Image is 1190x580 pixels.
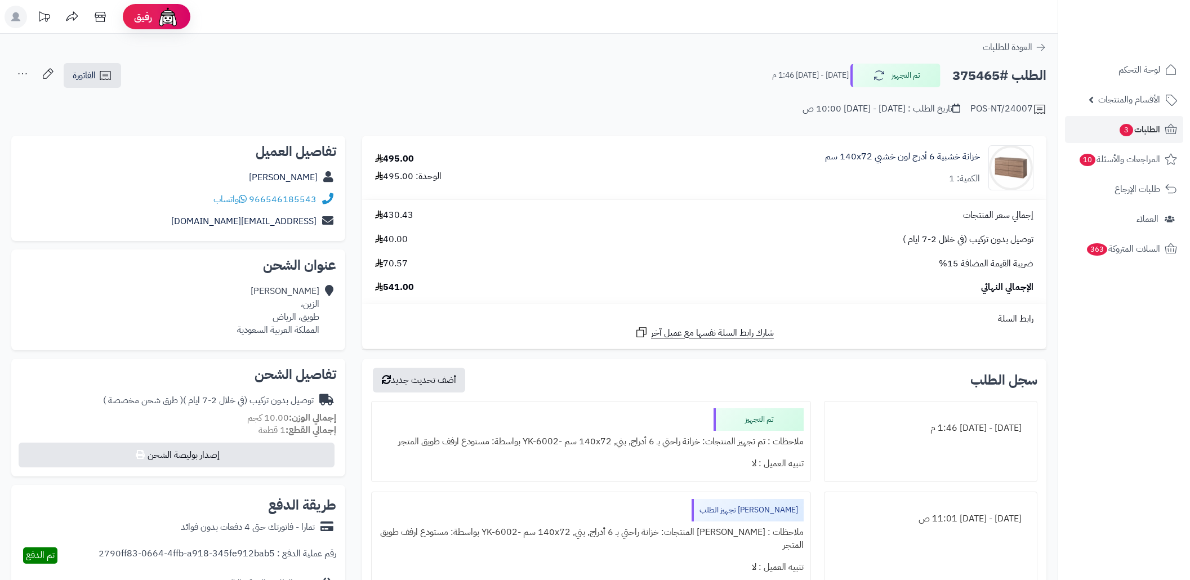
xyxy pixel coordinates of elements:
div: 495.00 [375,153,414,166]
a: واتساب [213,193,247,206]
span: الإجمالي النهائي [981,281,1033,294]
a: طلبات الإرجاع [1065,176,1183,203]
span: رفيق [134,10,152,24]
a: لوحة التحكم [1065,56,1183,83]
button: تم التجهيز [850,64,941,87]
a: العملاء [1065,206,1183,233]
h2: طريقة الدفع [268,498,336,512]
a: [PERSON_NAME] [249,171,318,184]
div: توصيل بدون تركيب (في خلال 2-7 ايام ) [103,394,314,407]
strong: إجمالي الوزن: [289,411,336,425]
a: 966546185543 [249,193,317,206]
span: 10 [1079,153,1095,166]
div: [PERSON_NAME] الزين، طويق، الرياض المملكة العربية السعودية [237,285,319,336]
h3: سجل الطلب [970,373,1037,387]
div: تنبيه العميل : لا [378,453,804,475]
div: الوحدة: 495.00 [375,170,442,183]
span: 3 [1119,123,1133,136]
div: رقم عملية الدفع : 2790ff83-0664-4ffb-a918-345fe912bab5 [99,547,336,564]
button: إصدار بوليصة الشحن [19,443,335,467]
div: ملاحظات : تم تجهيز المنتجات: خزانة راحتي بـ 6 أدراج, بني, ‎140x72 سم‏ -YK-6002 بواسطة: مستودع ارف... [378,431,804,453]
span: 363 [1086,243,1108,256]
h2: تفاصيل العميل [20,145,336,158]
div: ملاحظات : [PERSON_NAME] المنتجات: خزانة راحتي بـ 6 أدراج, بني, ‎140x72 سم‏ -YK-6002 بواسطة: مستود... [378,521,804,556]
strong: إجمالي القطع: [286,423,336,437]
h2: الطلب #375465 [952,64,1046,87]
span: المراجعات والأسئلة [1078,151,1160,167]
span: لوحة التحكم [1118,62,1160,78]
div: [DATE] - [DATE] 11:01 ص [831,508,1030,530]
span: 541.00 [375,281,414,294]
div: تنبيه العميل : لا [378,556,804,578]
div: تم التجهيز [714,408,804,431]
small: [DATE] - [DATE] 1:46 م [772,70,849,81]
span: الفاتورة [73,69,96,82]
span: العملاء [1136,211,1158,227]
span: الطلبات [1118,122,1160,137]
a: السلات المتروكة363 [1065,235,1183,262]
img: ai-face.png [157,6,179,28]
span: ( طرق شحن مخصصة ) [103,394,183,407]
a: الفاتورة [64,63,121,88]
img: 1752058398-1(9)-90x90.jpg [989,145,1033,190]
span: 70.57 [375,257,408,270]
span: توصيل بدون تركيب (في خلال 2-7 ايام ) [903,233,1033,246]
img: logo-2.png [1113,23,1179,46]
h2: تفاصيل الشحن [20,368,336,381]
a: [EMAIL_ADDRESS][DOMAIN_NAME] [171,215,317,228]
div: تمارا - فاتورتك حتى 4 دفعات بدون فوائد [181,521,315,534]
a: المراجعات والأسئلة10 [1065,146,1183,173]
div: [PERSON_NAME] تجهيز الطلب [692,499,804,521]
span: السلات المتروكة [1086,241,1160,257]
span: ضريبة القيمة المضافة 15% [939,257,1033,270]
div: رابط السلة [367,313,1042,325]
a: العودة للطلبات [983,41,1046,54]
span: 430.43 [375,209,413,222]
div: POS-NT/24007 [970,102,1046,116]
small: 1 قطعة [258,423,336,437]
button: أضف تحديث جديد [373,368,465,392]
div: [DATE] - [DATE] 1:46 م [831,417,1030,439]
span: الأقسام والمنتجات [1098,92,1160,108]
span: تم الدفع [26,548,55,562]
span: إجمالي سعر المنتجات [963,209,1033,222]
h2: عنوان الشحن [20,258,336,272]
div: تاريخ الطلب : [DATE] - [DATE] 10:00 ص [803,102,960,115]
a: خزانة خشبية 6 أدرج لون خشبي 140x72 سم [825,150,980,163]
small: 10.00 كجم [247,411,336,425]
div: الكمية: 1 [949,172,980,185]
span: 40.00 [375,233,408,246]
span: طلبات الإرجاع [1115,181,1160,197]
a: الطلبات3 [1065,116,1183,143]
a: تحديثات المنصة [30,6,58,31]
span: شارك رابط السلة نفسها مع عميل آخر [651,327,774,340]
a: شارك رابط السلة نفسها مع عميل آخر [635,325,774,340]
span: العودة للطلبات [983,41,1032,54]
